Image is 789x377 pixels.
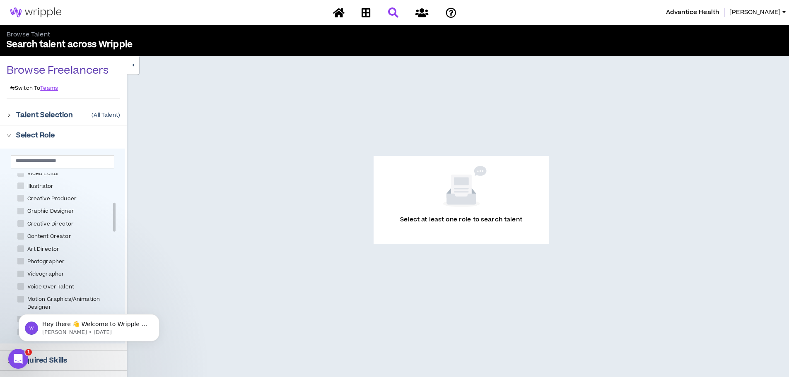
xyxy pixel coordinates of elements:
[24,207,77,215] span: Graphic Designer
[7,113,11,118] span: right
[10,85,40,91] p: Switch To
[25,349,32,355] span: 1
[7,359,11,363] span: right
[24,270,68,278] span: Videographer
[400,216,522,234] p: Select at least one role to search talent
[7,31,395,39] p: Browse Talent
[10,86,15,91] span: swap
[24,258,68,266] span: Photographer
[7,39,395,50] p: Search talent across Wripple
[24,195,80,203] span: Creative Producer
[40,85,58,91] a: Teams
[24,295,123,311] span: Motion Graphics/Animation Designer
[92,112,120,118] p: ( All Talent )
[6,297,172,355] iframe: Intercom notifications message
[24,170,63,178] span: Video Editor
[7,133,11,138] span: right
[24,220,77,228] span: Creative Director
[666,8,719,17] span: Advantice Health
[8,349,28,369] iframe: Intercom live chat
[16,130,55,140] p: Select Role
[24,283,77,291] span: Voice Over Talent
[729,8,781,17] span: [PERSON_NAME]
[24,182,57,190] span: Illustrator
[24,245,63,253] span: Art Director
[24,233,75,240] span: Content Creator
[16,355,67,365] p: Required Skills
[7,64,109,77] p: Browse Freelancers
[16,110,73,120] p: Talent Selection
